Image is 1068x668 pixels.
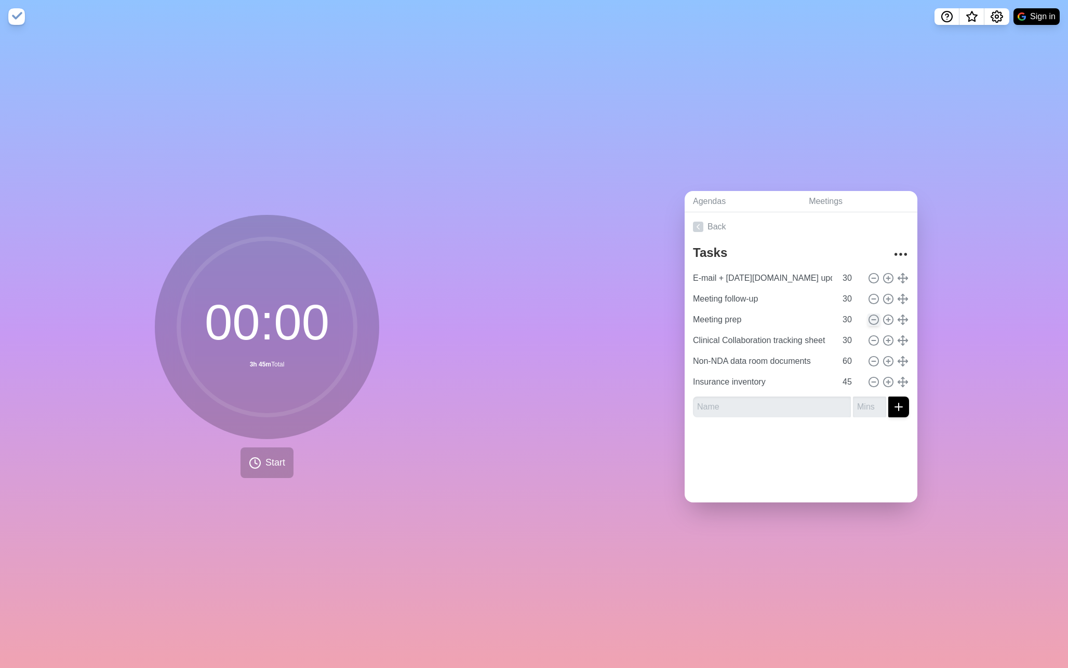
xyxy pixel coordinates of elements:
input: Mins [838,351,863,372]
input: Mins [838,289,863,309]
a: Back [685,212,917,241]
button: Help [935,8,959,25]
input: Mins [838,330,863,351]
button: Settings [984,8,1009,25]
input: Name [689,330,836,351]
input: Mins [853,397,886,417]
input: Name [693,397,851,417]
input: Name [689,372,836,392]
input: Mins [838,309,863,330]
input: Name [689,289,836,309]
button: What’s new [959,8,984,25]
span: Start [265,456,285,470]
input: Name [689,268,836,289]
button: Start [241,447,293,478]
input: Name [689,309,836,330]
button: Sign in [1013,8,1060,25]
img: timeblocks logo [8,8,25,25]
input: Mins [838,268,863,289]
a: Agendas [685,191,800,212]
button: More [890,244,911,265]
input: Mins [838,372,863,392]
a: Meetings [800,191,917,212]
img: google logo [1018,12,1026,21]
input: Name [689,351,836,372]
